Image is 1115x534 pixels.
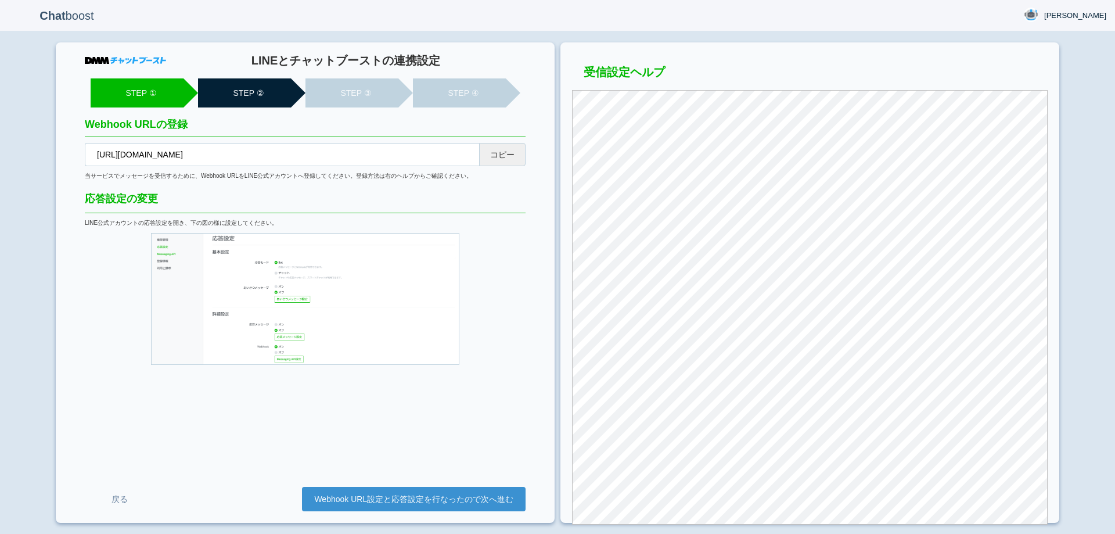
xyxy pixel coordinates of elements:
li: STEP ② [198,78,291,107]
p: boost [9,1,125,30]
div: LINE公式アカウントの応答設定を開き、下の図の様に設定してください。 [85,219,526,227]
h2: Webhook URLの登録 [85,119,526,137]
span: [PERSON_NAME] [1044,10,1106,21]
li: STEP ① [91,78,184,107]
img: DMMチャットブースト [85,57,166,64]
h1: LINEとチャットブーストの連携設定 [166,54,526,67]
div: 当サービスでメッセージを受信するために、Webhook URLをLINE公式アカウントへ登録してください。登録方法は右のヘルプからご確認ください。 [85,172,526,180]
button: コピー [479,143,526,166]
a: 戻る [85,489,154,510]
li: STEP ④ [413,78,506,107]
div: 応答設定の変更 [85,192,526,213]
li: STEP ③ [305,78,398,107]
h3: 受信設定ヘルプ [572,66,1048,84]
b: Chat [39,9,65,22]
img: LINE公式アカウント応答設定 [151,233,459,365]
img: User Image [1024,8,1038,22]
a: Webhook URL設定と応答設定を行なったので次へ進む [302,487,526,511]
